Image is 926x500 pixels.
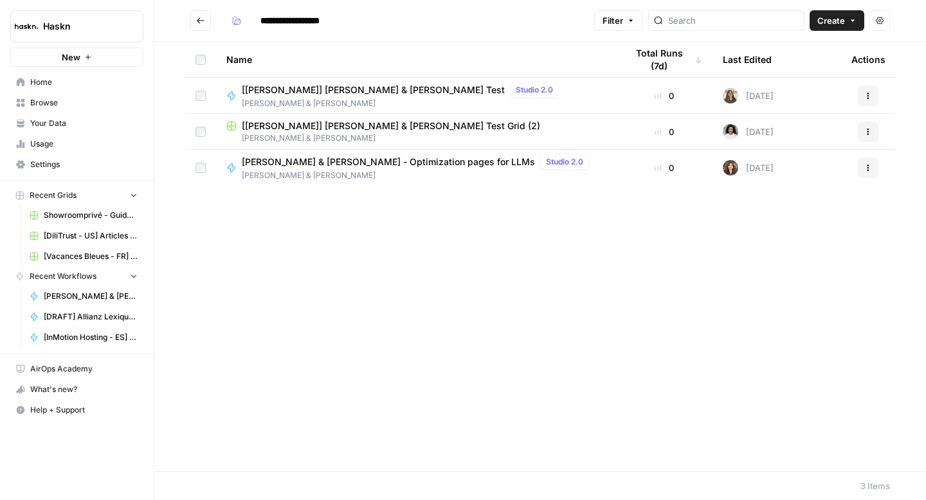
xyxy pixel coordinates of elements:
[10,359,143,379] a: AirOps Academy
[226,42,606,77] div: Name
[626,42,702,77] div: Total Runs (7d)
[44,210,138,221] span: Showroomprivé - Guide d'achat de 800 mots Grid
[24,205,143,226] a: Showroomprivé - Guide d'achat de 800 mots Grid
[44,311,138,323] span: [DRAFT] Allianz Lexique - 2.0 - Emprunteur - août 2025
[242,84,505,96] span: [[PERSON_NAME]] [PERSON_NAME] & [PERSON_NAME] Test
[44,251,138,262] span: [Vacances Bleues - FR] Pages refonte sites hôtels - [GEOGRAPHIC_DATA]
[44,230,138,242] span: [DiliTrust - US] Articles de blog 700-1000 mots Grid
[44,332,138,343] span: [InMotion Hosting - ES] - article de blog 2000 mots
[30,76,138,88] span: Home
[723,88,774,103] div: [DATE]
[226,82,606,109] a: [[PERSON_NAME]] [PERSON_NAME] & [PERSON_NAME] TestStudio 2.0[PERSON_NAME] & [PERSON_NAME]
[10,10,143,42] button: Workspace: Haskn
[810,10,864,31] button: Create
[242,98,564,109] span: [PERSON_NAME] & [PERSON_NAME]
[817,14,845,27] span: Create
[723,42,772,77] div: Last Edited
[626,161,702,174] div: 0
[242,120,540,132] span: [[PERSON_NAME]] [PERSON_NAME] & [PERSON_NAME] Test Grid (2)
[10,379,143,400] button: What's new?
[242,170,594,181] span: [PERSON_NAME] & [PERSON_NAME]
[11,380,143,399] div: What's new?
[10,154,143,175] a: Settings
[10,186,143,205] button: Recent Grids
[860,479,890,492] div: 3 Items
[226,120,606,144] a: [[PERSON_NAME]] [PERSON_NAME] & [PERSON_NAME] Test Grid (2)[PERSON_NAME] & [PERSON_NAME]
[15,15,38,38] img: Haskn Logo
[10,113,143,134] a: Your Data
[30,271,96,282] span: Recent Workflows
[43,20,121,33] span: Haskn
[226,154,606,181] a: [PERSON_NAME] & [PERSON_NAME] - Optimization pages for LLMsStudio 2.0[PERSON_NAME] & [PERSON_NAME]
[30,97,138,109] span: Browse
[723,160,738,175] img: wbc4lf7e8no3nva14b2bd9f41fnh
[626,125,702,138] div: 0
[851,42,885,77] div: Actions
[546,156,583,168] span: Studio 2.0
[30,363,138,375] span: AirOps Academy
[10,267,143,286] button: Recent Workflows
[668,14,799,27] input: Search
[30,118,138,129] span: Your Data
[10,93,143,113] a: Browse
[626,89,702,102] div: 0
[24,307,143,327] a: [DRAFT] Allianz Lexique - 2.0 - Emprunteur - août 2025
[30,404,138,416] span: Help + Support
[723,124,774,139] div: [DATE]
[62,51,80,64] span: New
[24,327,143,348] a: [InMotion Hosting - ES] - article de blog 2000 mots
[516,84,553,96] span: Studio 2.0
[10,400,143,420] button: Help + Support
[242,156,535,168] span: [PERSON_NAME] & [PERSON_NAME] - Optimization pages for LLMs
[723,124,738,139] img: k6b9bei115zh44f0zvvpndh04mle
[30,190,77,201] span: Recent Grids
[723,160,774,175] div: [DATE]
[723,88,738,103] img: cszqzxuy4o7yhiz2ltnnlq4qlm48
[24,286,143,307] a: [PERSON_NAME] & [PERSON_NAME] - Optimization pages for LLMs
[30,138,138,150] span: Usage
[226,132,606,144] span: [PERSON_NAME] & [PERSON_NAME]
[594,10,643,31] button: Filter
[10,48,143,67] button: New
[10,72,143,93] a: Home
[24,246,143,267] a: [Vacances Bleues - FR] Pages refonte sites hôtels - [GEOGRAPHIC_DATA]
[24,226,143,246] a: [DiliTrust - US] Articles de blog 700-1000 mots Grid
[44,290,138,302] span: [PERSON_NAME] & [PERSON_NAME] - Optimization pages for LLMs
[603,14,623,27] span: Filter
[190,10,211,31] button: Go back
[10,134,143,154] a: Usage
[30,159,138,170] span: Settings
